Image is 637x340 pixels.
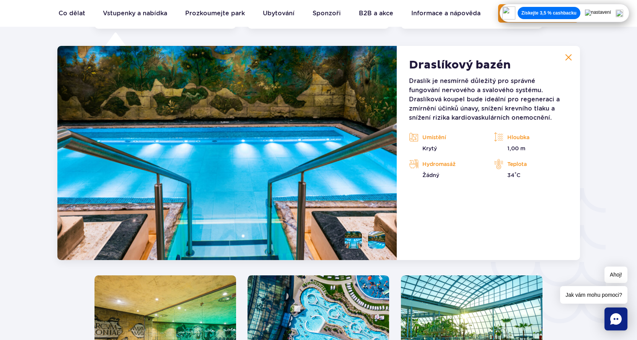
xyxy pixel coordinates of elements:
font: 1,00 m [507,145,525,151]
a: Prozkoumejte park [185,4,245,23]
font: Vstupenky a nabídka [103,10,167,17]
font: Hydromasáž [422,161,456,167]
font: Informace a nápověda [411,10,481,17]
font: Ahoj! [610,272,622,278]
font: Krytý [422,145,437,151]
font: C [516,172,520,178]
a: Ubytování [263,4,295,23]
font: Jak vám mohu pomoci? [565,292,622,298]
font: Umístění [422,134,446,140]
font: ° [515,171,516,176]
a: Informace a nápověda [411,4,481,23]
font: Ubytování [263,10,295,17]
a: Sponzoři [313,4,341,23]
font: Draslíkový bazén [409,58,511,72]
a: B2B a akce [359,4,393,23]
font: Teplota [507,161,527,167]
font: 34 [507,172,515,178]
font: Hloubka [507,134,529,140]
div: Povídání [604,307,627,330]
font: Sponzoři [313,10,341,17]
a: Co dělat [59,4,85,23]
font: Co dělat [59,10,85,17]
button: Koupit nyní [498,4,578,23]
font: Prozkoumejte park [185,10,245,17]
font: Draslík je nesmírně důležitý pro správné fungování nervového a svalového systému. Draslíková koup... [409,77,560,121]
font: B2B a akce [359,10,393,17]
font: Žádný [422,172,439,178]
a: Vstupenky a nabídka [103,4,167,23]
